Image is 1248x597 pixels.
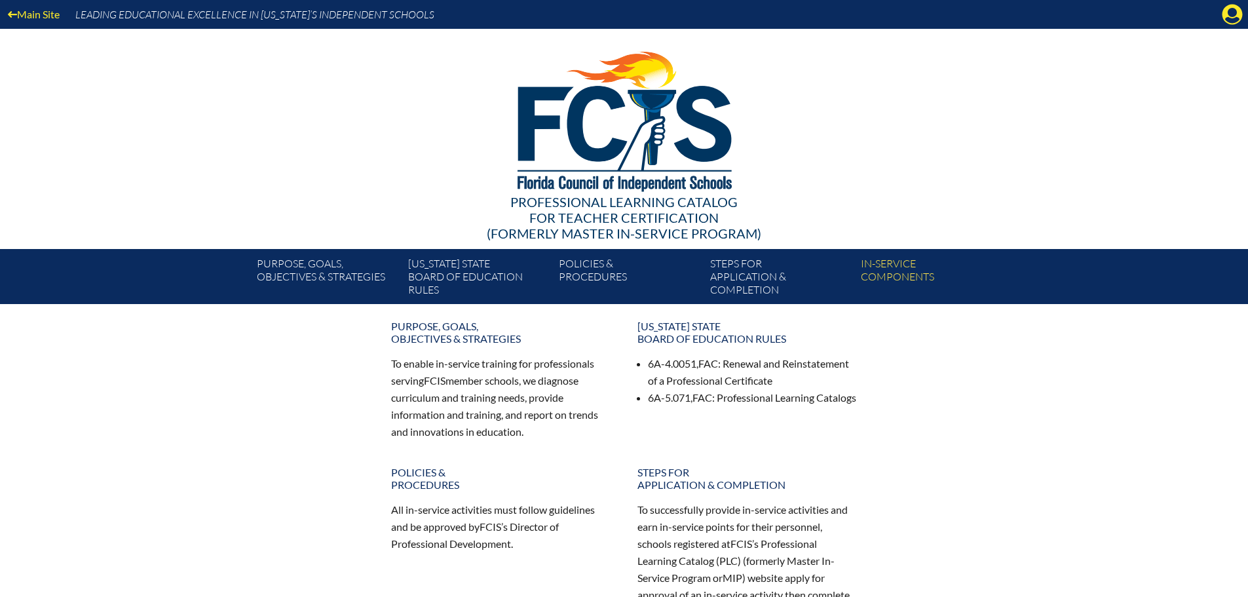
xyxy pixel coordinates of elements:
span: FCIS [424,374,445,387]
div: Professional Learning Catalog (formerly Master In-service Program) [247,194,1002,241]
a: Purpose, goals,objectives & strategies [252,254,402,304]
li: 6A-5.071, : Professional Learning Catalogs [648,389,858,406]
a: Steps forapplication & completion [630,461,865,496]
li: 6A-4.0051, : Renewal and Reinstatement of a Professional Certificate [648,355,858,389]
span: FAC [698,357,718,370]
span: PLC [719,554,738,567]
span: for Teacher Certification [529,210,719,225]
a: Purpose, goals,objectives & strategies [383,315,619,350]
img: FCISlogo221.eps [489,29,759,208]
a: [US_STATE] StateBoard of Education rules [403,254,554,304]
p: All in-service activities must follow guidelines and be approved by ’s Director of Professional D... [391,501,611,552]
a: Steps forapplication & completion [705,254,856,304]
a: Policies &Procedures [554,254,704,304]
p: To enable in-service training for professionals serving member schools, we diagnose curriculum an... [391,355,611,440]
a: [US_STATE] StateBoard of Education rules [630,315,865,350]
svg: Manage account [1222,4,1243,25]
span: FCIS [730,537,752,550]
span: FAC [692,391,712,404]
span: FCIS [480,520,501,533]
span: MIP [723,571,742,584]
a: In-servicecomponents [856,254,1006,304]
a: Main Site [3,5,65,23]
a: Policies &Procedures [383,461,619,496]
